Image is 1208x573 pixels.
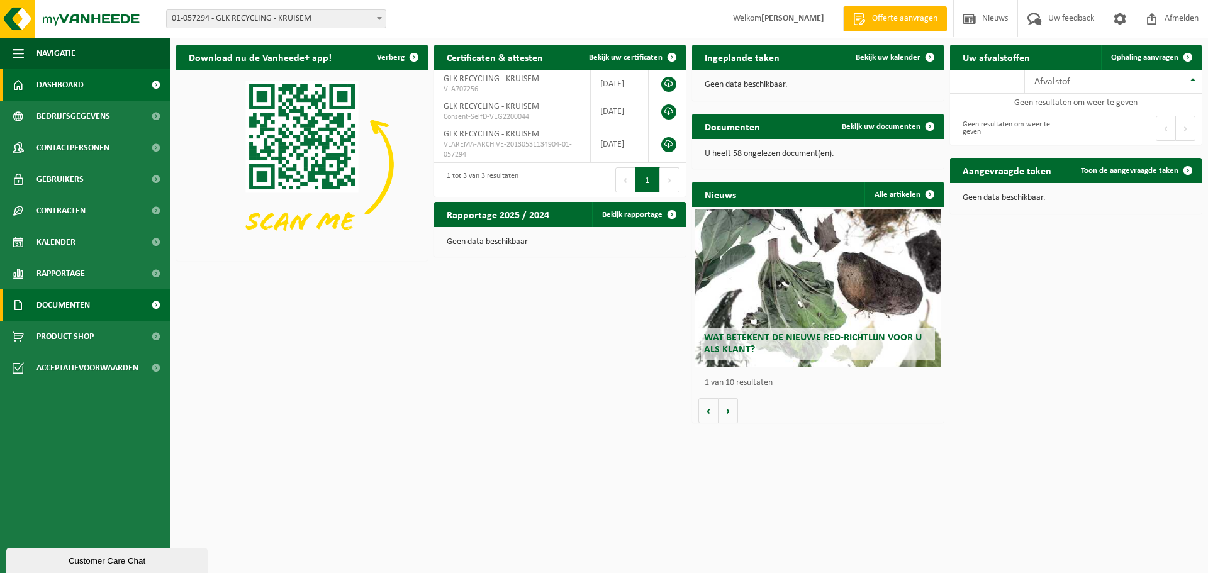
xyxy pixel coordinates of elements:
a: Ophaling aanvragen [1101,45,1200,70]
span: VLA707256 [444,84,581,94]
button: Previous [1156,116,1176,141]
td: [DATE] [591,97,649,125]
h2: Documenten [692,114,773,138]
span: Navigatie [36,38,75,69]
p: U heeft 58 ongelezen document(en). [705,150,931,159]
span: GLK RECYCLING - KRUISEM [444,130,539,139]
span: Bedrijfsgegevens [36,101,110,132]
button: Next [1176,116,1195,141]
span: Verberg [377,53,405,62]
a: Bekijk rapportage [592,202,685,227]
span: Contracten [36,195,86,226]
a: Bekijk uw documenten [832,114,942,139]
div: Geen resultaten om weer te geven [956,114,1070,142]
span: Toon de aangevraagde taken [1081,167,1178,175]
span: Acceptatievoorwaarden [36,352,138,384]
span: VLAREMA-ARCHIVE-20130531134904-01-057294 [444,140,581,160]
a: Bekijk uw kalender [846,45,942,70]
h2: Nieuws [692,182,749,206]
h2: Rapportage 2025 / 2024 [434,202,562,226]
div: 1 tot 3 van 3 resultaten [440,166,518,194]
span: Contactpersonen [36,132,109,164]
button: Vorige [698,398,719,423]
a: Toon de aangevraagde taken [1071,158,1200,183]
a: Bekijk uw certificaten [579,45,685,70]
td: [DATE] [591,70,649,97]
iframe: chat widget [6,545,210,573]
span: Gebruikers [36,164,84,195]
button: Previous [615,167,635,192]
button: Verberg [367,45,427,70]
a: Offerte aanvragen [843,6,947,31]
p: Geen data beschikbaar. [963,194,1189,203]
button: Next [660,167,679,192]
td: Geen resultaten om weer te geven [950,94,1202,111]
strong: [PERSON_NAME] [761,14,824,23]
button: 1 [635,167,660,192]
span: Documenten [36,289,90,321]
a: Wat betekent de nieuwe RED-richtlijn voor u als klant? [695,209,941,367]
span: Wat betekent de nieuwe RED-richtlijn voor u als klant? [704,333,922,355]
span: Bekijk uw certificaten [589,53,663,62]
button: Volgende [719,398,738,423]
span: Afvalstof [1034,77,1070,87]
p: 1 van 10 resultaten [705,379,937,387]
span: GLK RECYCLING - KRUISEM [444,74,539,84]
span: Product Shop [36,321,94,352]
span: Consent-SelfD-VEG2200044 [444,112,581,122]
p: Geen data beschikbaar [447,238,673,247]
span: GLK RECYCLING - KRUISEM [444,102,539,111]
span: Offerte aanvragen [869,13,941,25]
span: Ophaling aanvragen [1111,53,1178,62]
h2: Aangevraagde taken [950,158,1064,182]
img: Download de VHEPlus App [176,70,428,259]
a: Alle artikelen [864,182,942,207]
td: [DATE] [591,125,649,163]
span: Bekijk uw kalender [856,53,920,62]
span: Dashboard [36,69,84,101]
h2: Download nu de Vanheede+ app! [176,45,344,69]
span: Kalender [36,226,75,258]
span: 01-057294 - GLK RECYCLING - KRUISEM [166,9,386,28]
span: Rapportage [36,258,85,289]
h2: Certificaten & attesten [434,45,556,69]
h2: Ingeplande taken [692,45,792,69]
p: Geen data beschikbaar. [705,81,931,89]
span: 01-057294 - GLK RECYCLING - KRUISEM [167,10,386,28]
span: Bekijk uw documenten [842,123,920,131]
h2: Uw afvalstoffen [950,45,1043,69]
